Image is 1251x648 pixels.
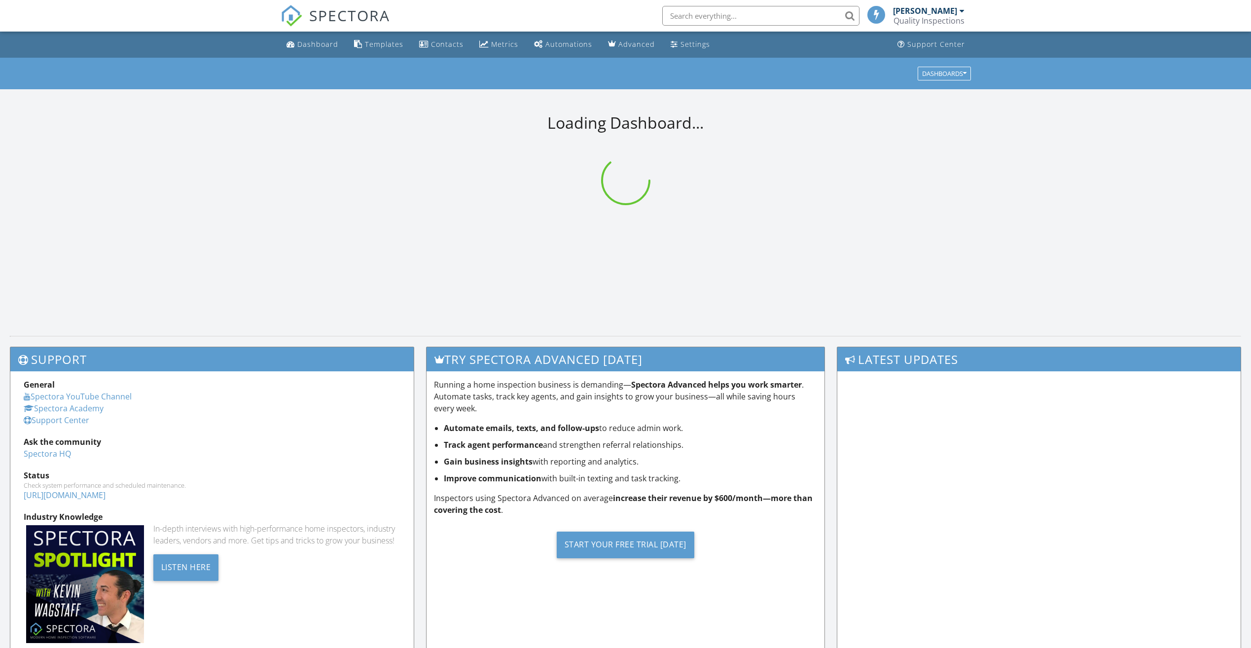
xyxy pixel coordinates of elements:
a: Automations (Basic) [530,36,596,54]
div: Advanced [618,39,655,49]
h3: Support [10,347,414,371]
div: Quality Inspections [894,16,965,26]
li: with built-in texting and task tracking. [444,472,817,484]
div: Contacts [431,39,464,49]
img: The Best Home Inspection Software - Spectora [281,5,302,27]
button: Dashboards [918,67,971,80]
a: Spectora YouTube Channel [24,391,132,402]
strong: Track agent performance [444,439,543,450]
div: Settings [680,39,710,49]
strong: Improve communication [444,473,541,484]
div: Check system performance and scheduled maintenance. [24,481,400,489]
div: Start Your Free Trial [DATE] [557,532,694,558]
p: Running a home inspection business is demanding— . Automate tasks, track key agents, and gain ins... [434,379,817,414]
a: [URL][DOMAIN_NAME] [24,490,106,501]
strong: increase their revenue by $600/month—more than covering the cost [434,493,813,515]
div: [PERSON_NAME] [893,6,957,16]
div: Ask the community [24,436,400,448]
li: and strengthen referral relationships. [444,439,817,451]
a: SPECTORA [281,13,390,34]
div: In-depth interviews with high-performance home inspectors, industry leaders, vendors and more. Ge... [153,523,401,546]
a: Listen Here [153,561,219,572]
div: Listen Here [153,554,219,581]
a: Templates [350,36,407,54]
strong: Gain business insights [444,456,533,467]
div: Support Center [907,39,965,49]
strong: Spectora Advanced helps you work smarter [631,379,802,390]
div: Status [24,469,400,481]
span: SPECTORA [309,5,390,26]
a: Support Center [894,36,969,54]
a: Start Your Free Trial [DATE] [434,524,817,566]
li: with reporting and analytics. [444,456,817,468]
img: Spectoraspolightmain [26,525,144,643]
a: Spectora Academy [24,403,104,414]
div: Metrics [491,39,518,49]
a: Dashboard [283,36,342,54]
a: Settings [667,36,714,54]
strong: General [24,379,55,390]
h3: Latest Updates [837,347,1241,371]
div: Industry Knowledge [24,511,400,523]
strong: Automate emails, texts, and follow-ups [444,423,599,433]
a: Advanced [604,36,659,54]
a: Spectora HQ [24,448,71,459]
a: Contacts [415,36,467,54]
a: Metrics [475,36,522,54]
div: Dashboard [297,39,338,49]
div: Templates [365,39,403,49]
li: to reduce admin work. [444,422,817,434]
div: Automations [545,39,592,49]
h3: Try spectora advanced [DATE] [427,347,824,371]
div: Dashboards [922,70,966,77]
p: Inspectors using Spectora Advanced on average . [434,492,817,516]
input: Search everything... [662,6,859,26]
a: Support Center [24,415,89,426]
